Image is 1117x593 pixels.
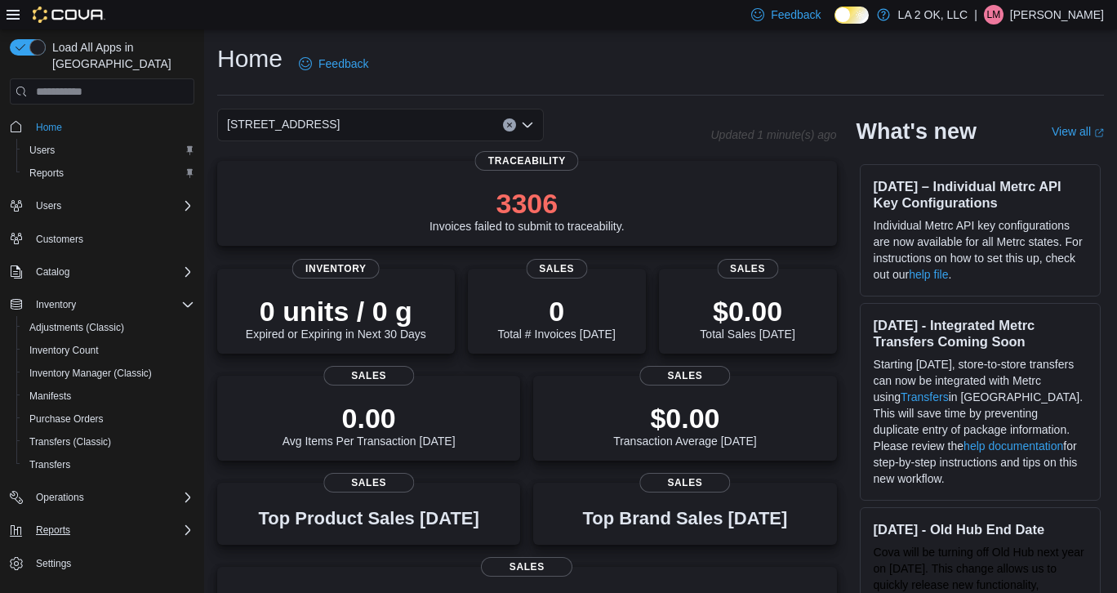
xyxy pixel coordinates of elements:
[583,509,788,528] h3: Top Brand Sales [DATE]
[639,473,730,493] span: Sales
[700,295,794,328] p: $0.00
[23,341,194,360] span: Inventory Count
[29,488,91,507] button: Operations
[227,114,340,134] span: [STREET_ADDRESS]
[909,268,948,281] a: help file
[857,118,977,145] h2: What's new
[16,408,201,430] button: Purchase Orders
[16,362,201,385] button: Inventory Manager (Classic)
[23,341,105,360] a: Inventory Count
[3,114,201,138] button: Home
[29,520,77,540] button: Reports
[246,295,426,328] p: 0 units / 0 g
[639,366,730,386] span: Sales
[283,402,456,448] div: Avg Items Per Transaction [DATE]
[29,488,194,507] span: Operations
[23,432,118,452] a: Transfers (Classic)
[834,7,869,24] input: Dark Mode
[29,435,111,448] span: Transfers (Classic)
[874,521,1087,537] h3: [DATE] - Old Hub End Date
[29,167,64,180] span: Reports
[16,162,201,185] button: Reports
[23,163,70,183] a: Reports
[23,386,78,406] a: Manifests
[613,402,757,435] p: $0.00
[29,262,76,282] button: Catalog
[29,412,104,426] span: Purchase Orders
[16,430,201,453] button: Transfers (Classic)
[36,491,84,504] span: Operations
[16,139,201,162] button: Users
[874,178,1087,211] h3: [DATE] – Individual Metrc API Key Configurations
[475,151,579,171] span: Traceability
[36,524,70,537] span: Reports
[901,390,949,404] a: Transfers
[23,455,77,475] a: Transfers
[323,366,414,386] span: Sales
[987,5,1001,25] span: LM
[481,557,572,577] span: Sales
[29,230,90,249] a: Customers
[23,432,194,452] span: Transfers (Classic)
[497,295,615,341] div: Total # Invoices [DATE]
[710,128,836,141] p: Updated 1 minute(s) ago
[3,227,201,251] button: Customers
[29,118,69,137] a: Home
[23,409,194,429] span: Purchase Orders
[874,317,1087,350] h3: [DATE] - Integrated Metrc Transfers Coming Soon
[3,293,201,316] button: Inventory
[23,363,194,383] span: Inventory Manager (Classic)
[29,196,194,216] span: Users
[292,47,375,80] a: Feedback
[36,199,61,212] span: Users
[1094,128,1104,138] svg: External link
[217,42,283,75] h1: Home
[3,486,201,509] button: Operations
[29,390,71,403] span: Manifests
[46,39,194,72] span: Load All Apps in [GEOGRAPHIC_DATA]
[283,402,456,435] p: 0.00
[23,318,131,337] a: Adjustments (Classic)
[429,187,625,233] div: Invoices failed to submit to traceability.
[29,321,124,334] span: Adjustments (Classic)
[29,229,194,249] span: Customers
[33,7,105,23] img: Cova
[29,196,68,216] button: Users
[1010,5,1104,25] p: [PERSON_NAME]
[23,163,194,183] span: Reports
[246,295,426,341] div: Expired or Expiring in Next 30 Days
[3,551,201,575] button: Settings
[29,553,194,573] span: Settings
[23,409,110,429] a: Purchase Orders
[503,118,516,132] button: Clear input
[3,519,201,542] button: Reports
[963,439,1063,453] a: help documentation
[23,318,194,337] span: Adjustments (Classic)
[23,363,158,383] a: Inventory Manager (Classic)
[258,509,478,528] h3: Top Product Sales [DATE]
[16,316,201,339] button: Adjustments (Classic)
[29,367,152,380] span: Inventory Manager (Classic)
[29,520,194,540] span: Reports
[292,259,380,279] span: Inventory
[526,259,587,279] span: Sales
[36,298,76,311] span: Inventory
[29,116,194,136] span: Home
[717,259,778,279] span: Sales
[29,295,194,314] span: Inventory
[497,295,615,328] p: 0
[16,453,201,476] button: Transfers
[29,554,78,573] a: Settings
[974,5,977,25] p: |
[29,295,82,314] button: Inventory
[613,402,757,448] div: Transaction Average [DATE]
[29,344,99,357] span: Inventory Count
[23,140,194,160] span: Users
[3,261,201,283] button: Catalog
[898,5,968,25] p: LA 2 OK, LLC
[23,386,194,406] span: Manifests
[874,356,1087,487] p: Starting [DATE], store-to-store transfers can now be integrated with Metrc using in [GEOGRAPHIC_D...
[3,194,201,217] button: Users
[318,56,368,72] span: Feedback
